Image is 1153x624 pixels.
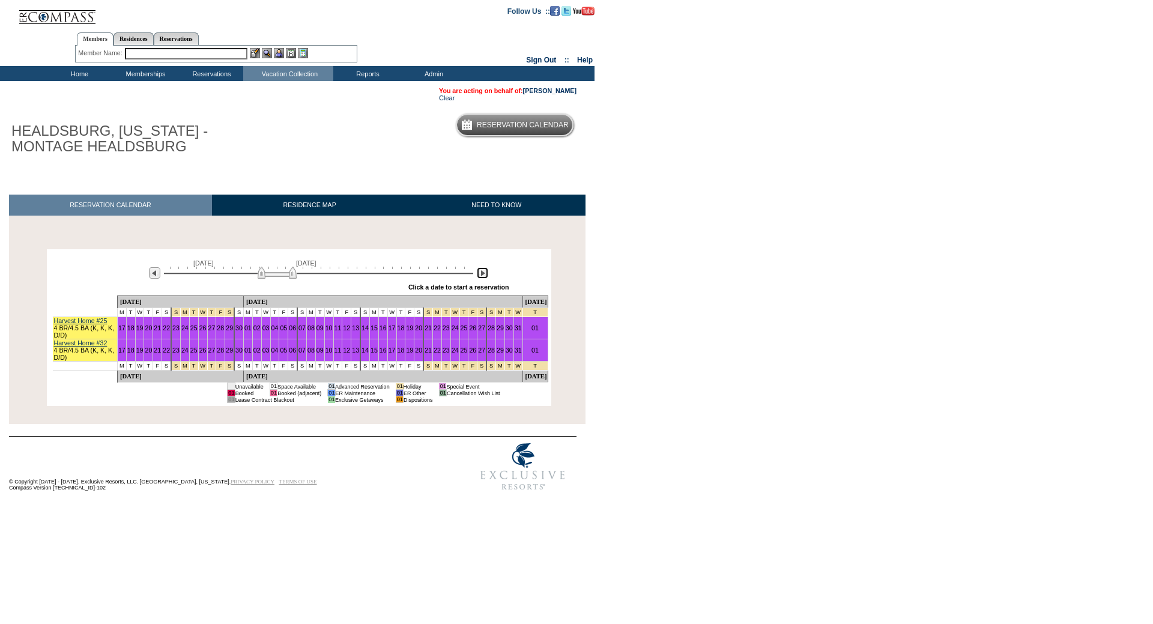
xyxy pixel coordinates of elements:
td: T [252,362,261,371]
a: 03 [262,347,270,354]
td: M [369,308,378,317]
td: © Copyright [DATE] - [DATE]. Exclusive Resorts, LLC. [GEOGRAPHIC_DATA], [US_STATE]. Compass Versi... [9,437,429,497]
td: ER Maintenance [335,390,390,396]
td: S [351,308,360,317]
td: S [162,308,171,317]
a: 05 [280,324,287,332]
td: M [243,362,252,371]
td: 01 [328,390,335,396]
a: 21 [425,347,432,354]
td: Thanksgiving [225,362,234,371]
a: PRIVACY POLICY [231,479,274,485]
a: 23 [172,347,180,354]
img: b_calculator.gif [298,48,308,58]
a: 10 [325,347,333,354]
a: Harvest Home #25 [54,317,107,324]
td: Christmas [423,362,432,371]
td: 01 [396,383,403,390]
td: F [153,362,162,371]
td: T [378,308,387,317]
a: RESERVATION CALENDAR [9,195,212,216]
a: 17 [389,347,396,354]
a: 28 [217,347,224,354]
td: Christmas [450,308,459,317]
td: Thanksgiving [216,308,225,317]
a: Harvest Home #32 [54,339,107,347]
td: 4 BR/4.5 BA (K, K, K, D/D) [53,317,118,339]
td: 01 [228,396,235,403]
td: New Year's [522,308,548,317]
td: Reports [333,66,399,81]
td: Advanced Reservation [335,383,390,390]
td: Exclusive Getaways [335,396,390,403]
img: b_edit.gif [250,48,260,58]
img: Follow us on Twitter [561,6,571,16]
td: Lease Contract Blackout [235,396,321,403]
td: S [234,362,243,371]
a: 19 [136,347,144,354]
td: F [153,308,162,317]
a: 19 [406,347,413,354]
td: Christmas [477,308,486,317]
td: T [252,308,261,317]
td: T [378,362,387,371]
a: Clear [439,94,455,101]
td: [DATE] [243,296,522,308]
td: Thanksgiving [189,362,198,371]
td: Christmas [468,308,477,317]
img: Previous [149,267,160,279]
a: 07 [298,324,306,332]
td: Vacation Collection [243,66,333,81]
a: 08 [307,324,315,332]
span: [DATE] [296,259,316,267]
a: 01 [244,347,252,354]
td: Booked (adjacent) [277,390,322,396]
a: 26 [469,324,476,332]
a: 11 [334,347,342,354]
td: S [162,362,171,371]
div: Click a date to start a reservation [408,283,509,291]
a: 30 [235,347,243,354]
a: 09 [316,324,324,332]
a: 01 [531,347,539,354]
img: Become our fan on Facebook [550,6,560,16]
a: Residences [113,32,154,45]
td: 01 [439,383,446,390]
td: T [315,308,324,317]
td: S [414,362,423,371]
td: Special Event [446,383,500,390]
td: 01 [270,383,277,390]
td: T [270,308,279,317]
td: T [396,362,405,371]
td: Thanksgiving [216,362,225,371]
span: You are acting on behalf of: [439,87,576,94]
a: 18 [127,324,135,332]
td: New Year's [486,308,495,317]
td: T [144,362,153,371]
a: Reservations [154,32,199,45]
td: T [333,308,342,317]
a: 23 [443,324,450,332]
td: Christmas [432,362,441,371]
a: 20 [415,347,422,354]
td: S [297,362,306,371]
a: 31 [515,347,522,354]
a: Members [77,32,113,46]
a: NEED TO KNOW [407,195,586,216]
a: Subscribe to our YouTube Channel [573,7,595,14]
a: 22 [434,324,441,332]
span: :: [564,56,569,64]
a: 20 [145,347,152,354]
a: 20 [145,324,152,332]
td: Christmas [441,362,450,371]
td: W [135,362,144,371]
td: Thanksgiving [207,308,216,317]
a: 24 [452,347,459,354]
td: T [315,362,324,371]
a: 01 [531,324,539,332]
a: 29 [226,324,233,332]
span: [DATE] [193,259,214,267]
a: 05 [280,347,287,354]
td: Dispositions [404,396,433,403]
a: 24 [181,347,189,354]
